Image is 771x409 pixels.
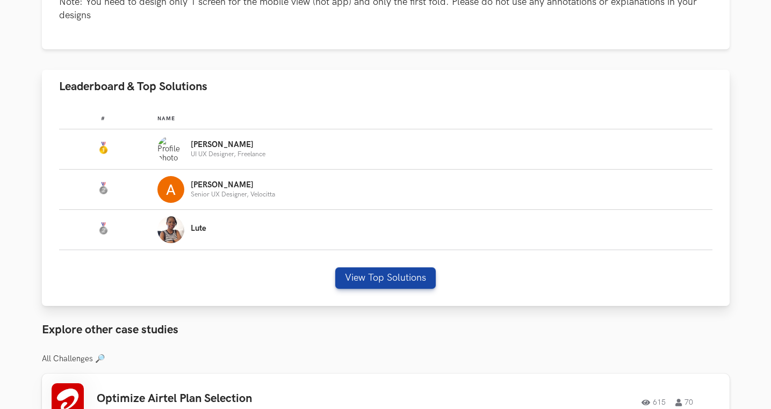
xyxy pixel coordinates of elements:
[42,354,730,364] h3: All Challenges 🔎
[101,115,105,122] span: #
[42,104,730,306] div: Leaderboard & Top Solutions
[642,399,666,406] span: 615
[97,142,110,155] img: Gold Medal
[191,151,265,158] p: UI UX Designer, Freelance
[335,267,436,289] button: View Top Solutions
[97,392,402,406] h3: Optimize Airtel Plan Selection
[59,107,712,250] table: Leaderboard
[157,176,184,203] img: Profile photo
[157,136,184,163] img: Profile photo
[191,141,265,149] p: [PERSON_NAME]
[97,182,110,195] img: Silver Medal
[42,323,730,337] h3: Explore other case studies
[42,70,730,104] button: Leaderboard & Top Solutions
[157,216,184,243] img: Profile photo
[97,222,110,235] img: Silver Medal
[675,399,693,406] span: 70
[191,181,275,189] p: [PERSON_NAME]
[157,115,175,122] span: Name
[59,79,207,94] span: Leaderboard & Top Solutions
[191,224,206,233] p: Lute
[191,191,275,198] p: Senior UX Designer, Velocitta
